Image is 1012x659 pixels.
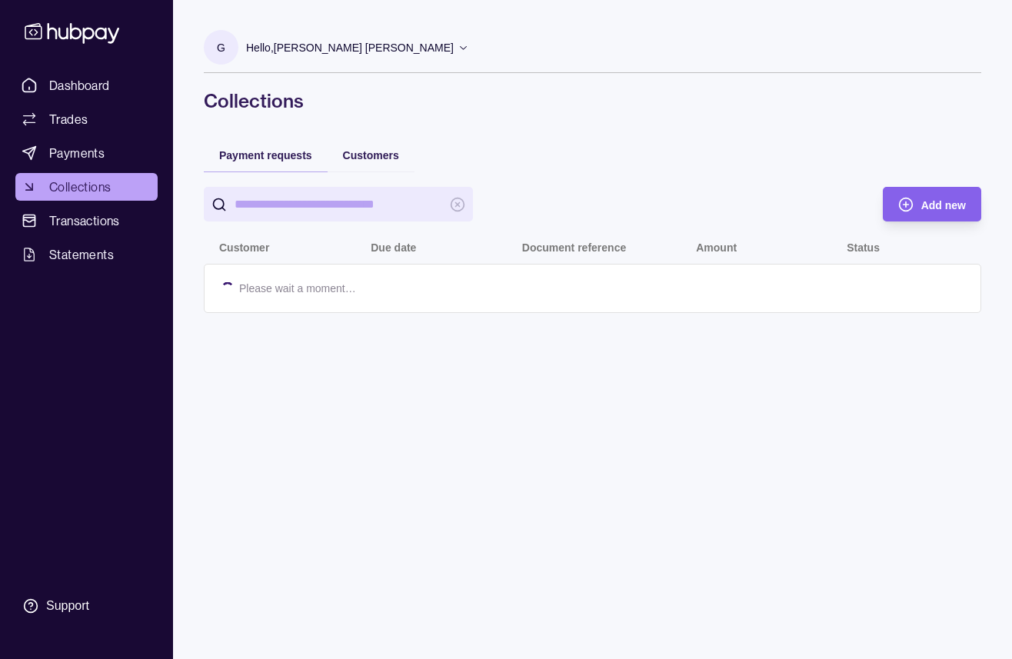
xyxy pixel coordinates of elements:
a: Support [15,590,158,622]
span: Payments [49,144,105,162]
h1: Collections [204,88,981,113]
span: Dashboard [49,76,110,95]
input: search [235,187,442,221]
p: G [217,39,225,56]
span: Customers [343,149,399,161]
a: Collections [15,173,158,201]
p: Please wait a moment… [239,280,356,297]
a: Dashboard [15,72,158,99]
span: Statements [49,245,114,264]
p: Amount [696,241,737,254]
a: Trades [15,105,158,133]
span: Add new [921,199,966,211]
a: Transactions [15,207,158,235]
p: Hello, [PERSON_NAME] [PERSON_NAME] [246,39,454,56]
a: Statements [15,241,158,268]
span: Trades [49,110,88,128]
button: Add new [883,187,981,221]
span: Transactions [49,211,120,230]
span: Payment requests [219,149,312,161]
p: Due date [371,241,416,254]
span: Collections [49,178,111,196]
p: Document reference [522,241,626,254]
p: Customer [219,241,269,254]
a: Payments [15,139,158,167]
p: Status [847,241,880,254]
div: Support [46,597,89,614]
